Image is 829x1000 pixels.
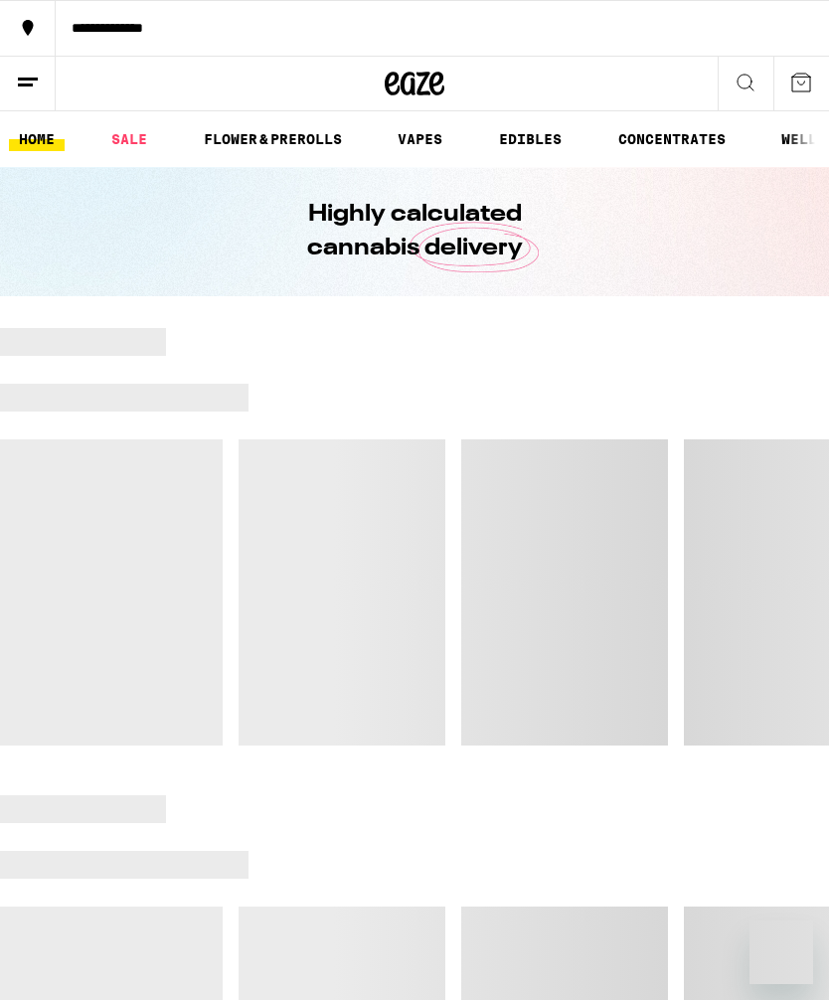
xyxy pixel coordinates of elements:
[608,127,736,151] a: CONCENTRATES
[749,920,813,984] iframe: Button to launch messaging window
[388,127,452,151] a: VAPES
[489,127,572,151] a: EDIBLES
[250,198,579,265] h1: Highly calculated cannabis delivery
[194,127,352,151] a: FLOWER & PREROLLS
[101,127,157,151] a: SALE
[9,127,65,151] a: HOME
